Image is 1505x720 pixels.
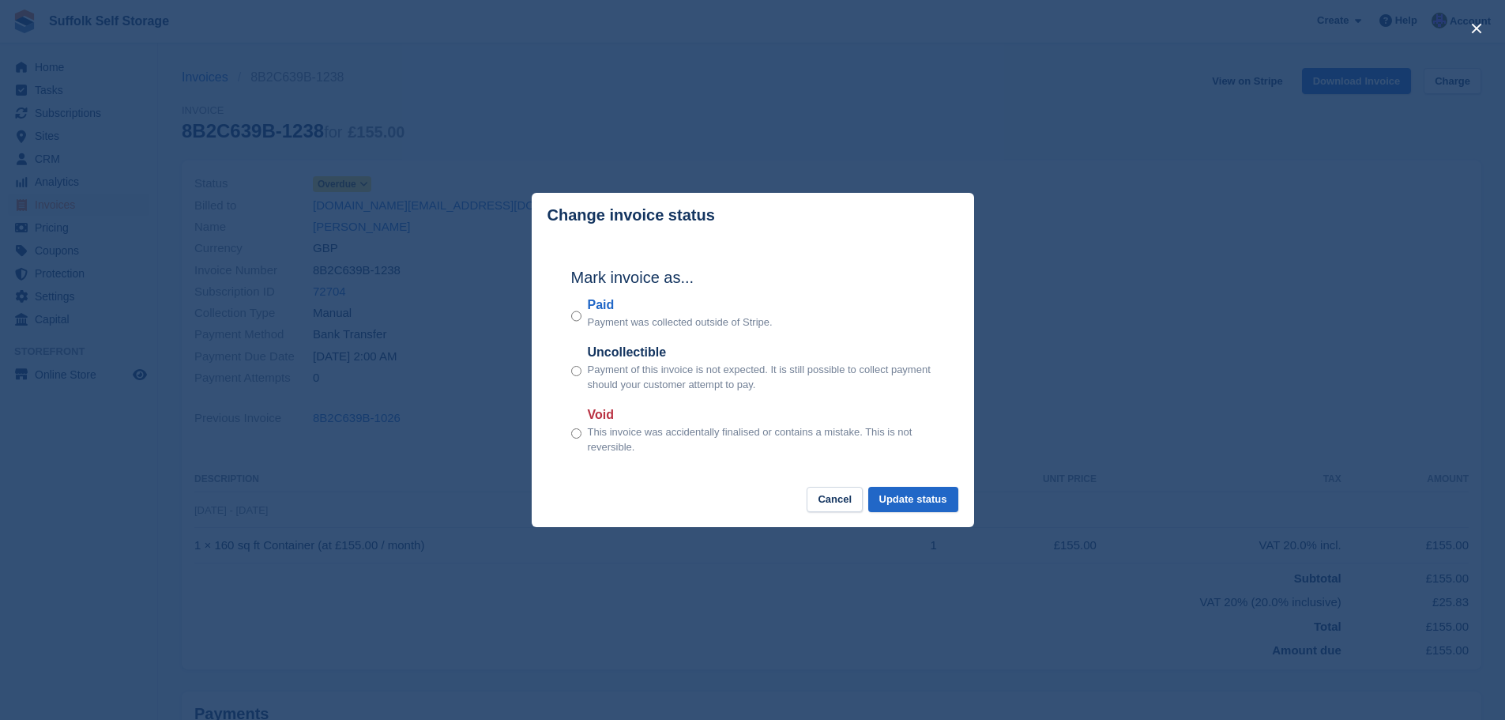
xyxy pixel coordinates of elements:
[807,487,863,513] button: Cancel
[588,296,773,315] label: Paid
[588,424,935,455] p: This invoice was accidentally finalised or contains a mistake. This is not reversible.
[868,487,958,513] button: Update status
[588,343,935,362] label: Uncollectible
[1464,16,1489,41] button: close
[571,266,935,289] h2: Mark invoice as...
[588,315,773,330] p: Payment was collected outside of Stripe.
[588,362,935,393] p: Payment of this invoice is not expected. It is still possible to collect payment should your cust...
[547,206,715,224] p: Change invoice status
[588,405,935,424] label: Void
